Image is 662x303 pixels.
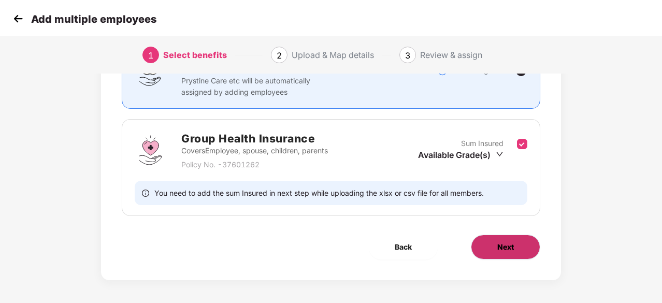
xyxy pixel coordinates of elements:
[420,47,482,63] div: Review & assign
[497,241,514,253] span: Next
[181,64,335,98] p: Clove Dental, Pharmeasy, Nua Women, Prystine Care etc will be automatically assigned by adding em...
[418,149,503,161] div: Available Grade(s)
[369,235,438,259] button: Back
[31,13,156,25] p: Add multiple employees
[496,150,503,158] span: down
[277,50,282,61] span: 2
[148,50,153,61] span: 1
[142,188,149,198] span: info-circle
[135,135,166,166] img: svg+xml;base64,PHN2ZyBpZD0iR3JvdXBfSGVhbHRoX0luc3VyYW5jZSIgZGF0YS1uYW1lPSJHcm91cCBIZWFsdGggSW5zdX...
[10,11,26,26] img: svg+xml;base64,PHN2ZyB4bWxucz0iaHR0cDovL3d3dy53My5vcmcvMjAwMC9zdmciIHdpZHRoPSIzMCIgaGVpZ2h0PSIzMC...
[181,130,328,147] h2: Group Health Insurance
[395,241,412,253] span: Back
[405,50,410,61] span: 3
[181,145,328,156] p: Covers Employee, spouse, children, parents
[292,47,374,63] div: Upload & Map details
[163,47,227,63] div: Select benefits
[181,159,328,170] p: Policy No. - 37601262
[461,138,503,149] p: Sum Insured
[154,188,484,198] span: You need to add the sum Insured in next step while uploading the xlsx or csv file for all members.
[471,235,540,259] button: Next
